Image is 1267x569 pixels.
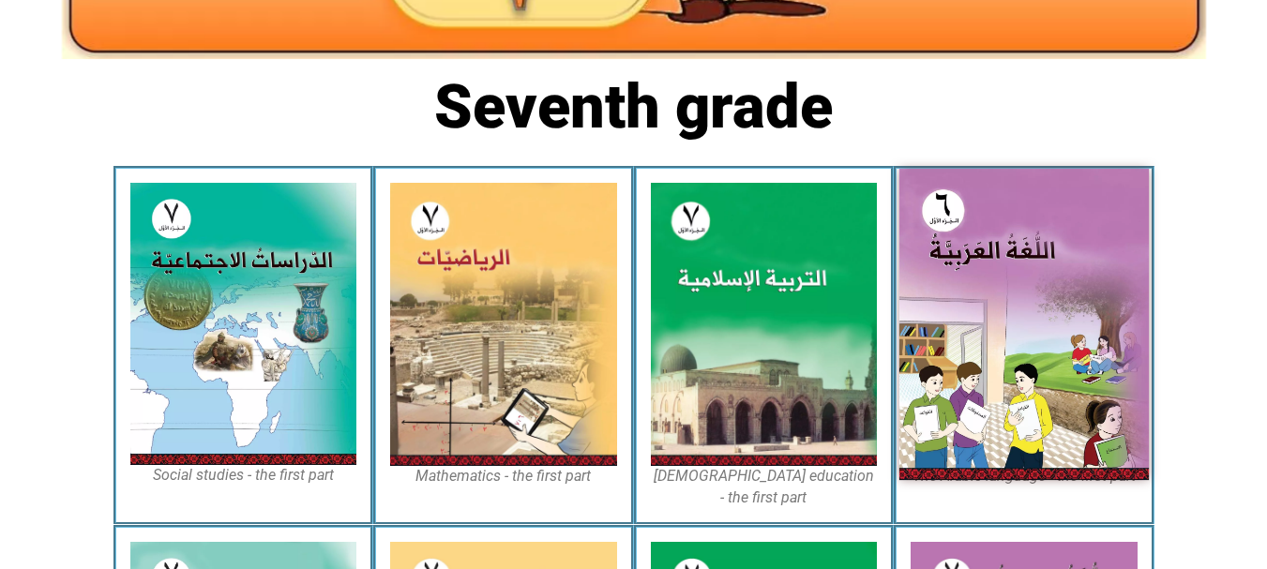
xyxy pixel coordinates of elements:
font: Seventh grade [434,71,833,142]
font: [DEMOGRAPHIC_DATA] education - the first part [654,467,874,505]
img: Arabic7A-Cover [899,169,1149,480]
font: Mathematics - the first part [415,467,591,485]
img: Islamic7A-Cover [651,183,878,466]
font: Social studies - the first part [153,466,334,484]
img: Math7A-Cover [390,183,617,466]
